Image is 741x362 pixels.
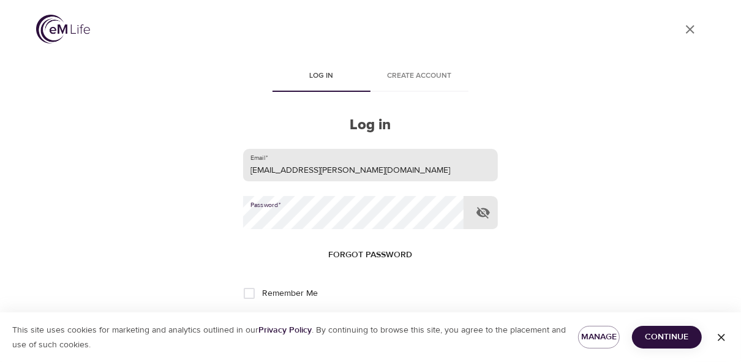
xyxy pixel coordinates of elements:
button: Continue [632,326,702,349]
div: disabled tabs example [243,62,498,92]
span: Remember Me [262,287,318,300]
span: Manage [588,330,609,345]
span: Create account [378,70,461,83]
button: Manage [578,326,619,349]
button: Forgot password [324,244,418,266]
span: Continue [642,330,692,345]
a: Privacy Policy [258,325,312,336]
img: logo [36,15,90,43]
h2: Log in [243,116,498,134]
a: close [675,15,705,44]
span: Log in [280,70,363,83]
span: Forgot password [329,247,413,263]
